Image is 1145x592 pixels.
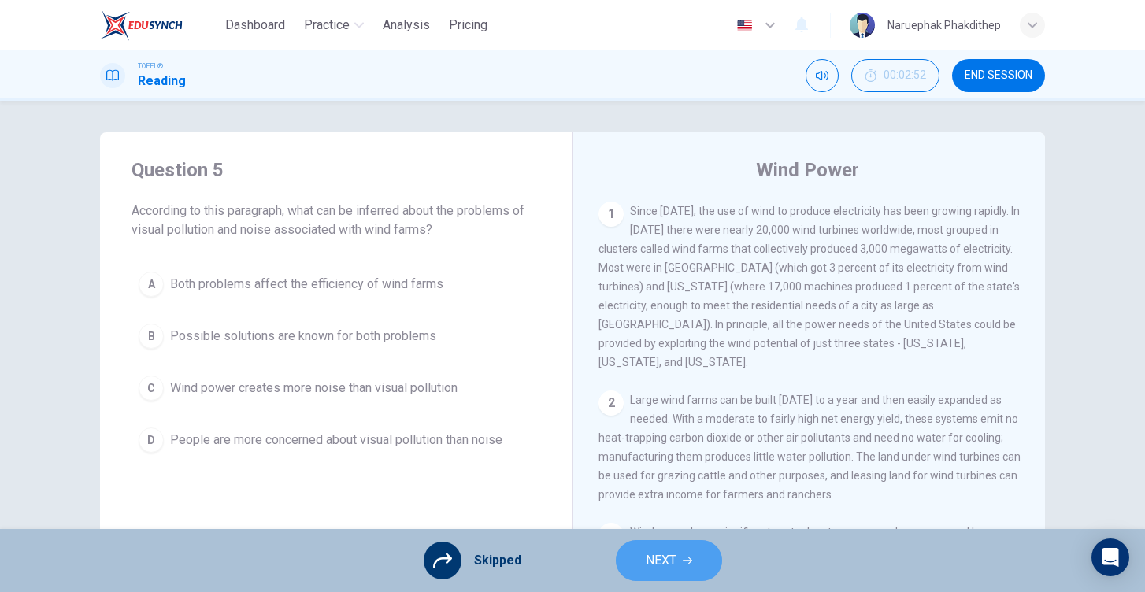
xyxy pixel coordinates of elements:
[884,69,926,82] span: 00:02:52
[850,13,875,38] img: Profile picture
[806,59,839,92] div: Mute
[138,72,186,91] h1: Reading
[598,205,1020,368] span: Since [DATE], the use of wind to produce electricity has been growing rapidly. In [DATE] there we...
[598,523,624,548] div: 3
[474,551,521,570] span: Skipped
[449,16,487,35] span: Pricing
[132,202,541,239] span: According to this paragraph, what can be inferred about the problems of visual pollution and nois...
[646,549,676,572] span: NEXT
[138,61,163,72] span: TOEFL®
[735,20,754,31] img: en
[965,69,1032,82] span: END SESSION
[132,157,541,183] h4: Question 5
[304,16,350,35] span: Practice
[851,59,939,92] button: 00:02:52
[298,11,370,39] button: Practice
[100,9,183,41] img: EduSynch logo
[598,390,624,416] div: 2
[616,540,722,581] button: NEXT
[598,394,1021,501] span: Large wind farms can be built [DATE] to a year and then easily expanded as needed. With a moderat...
[443,11,494,39] button: Pricing
[225,16,285,35] span: Dashboard
[952,59,1045,92] button: END SESSION
[219,11,291,39] button: Dashboard
[598,202,624,227] div: 1
[383,16,430,35] span: Analysis
[100,9,219,41] a: EduSynch logo
[376,11,436,39] button: Analysis
[1091,538,1129,576] div: Open Intercom Messenger
[851,59,939,92] div: Hide
[887,16,1001,35] div: Naruephak Phakdithep
[756,157,859,183] h4: Wind Power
